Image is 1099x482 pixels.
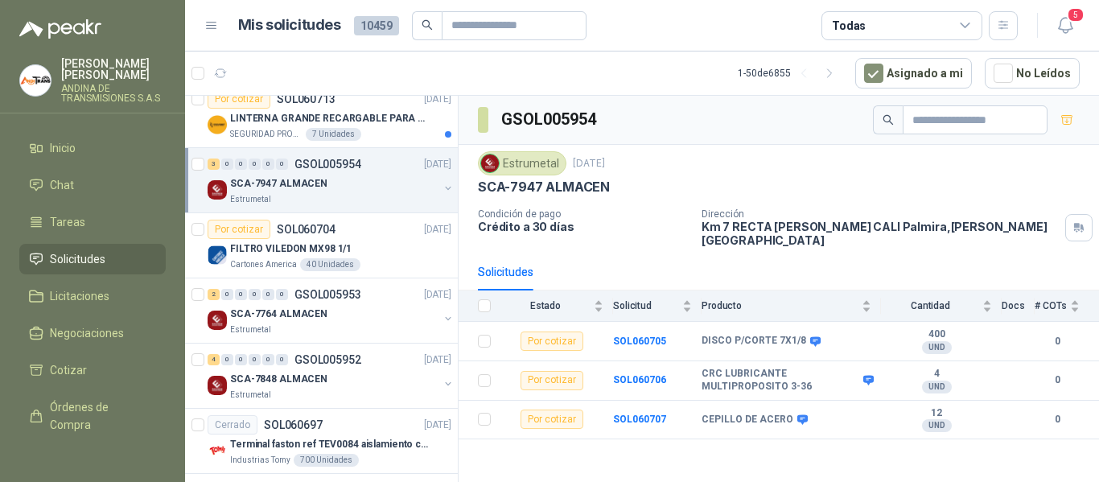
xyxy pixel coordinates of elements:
[424,352,451,368] p: [DATE]
[208,441,227,460] img: Company Logo
[208,415,257,435] div: Cerrado
[19,318,166,348] a: Negociaciones
[235,289,247,300] div: 0
[185,213,458,278] a: Por cotizarSOL060704[DATE] Company LogoFILTRO VILEDON MX98 1/1Cartones America40 Unidades
[249,354,261,365] div: 0
[50,324,124,342] span: Negociaciones
[50,250,105,268] span: Solicitudes
[1067,7,1085,23] span: 5
[19,170,166,200] a: Chat
[19,244,166,274] a: Solicitudes
[230,307,327,322] p: SCA-7764 ALMACEN
[573,156,605,171] p: [DATE]
[208,180,227,200] img: Company Logo
[306,128,361,141] div: 7 Unidades
[185,409,458,474] a: CerradoSOL060697[DATE] Company LogoTerminal faston ref TEV0084 aislamiento completoIndustrias Tom...
[521,371,583,390] div: Por cotizar
[1035,290,1099,322] th: # COTs
[230,241,352,257] p: FILTRO VILEDON MX98 1/1
[501,107,599,132] h3: GSOL005954
[613,414,666,425] b: SOL060707
[208,350,455,402] a: 4 0 0 0 0 0 GSOL005952[DATE] Company LogoSCA-7848 ALMACENEstrumetal
[1035,373,1080,388] b: 0
[424,418,451,433] p: [DATE]
[478,263,533,281] div: Solicitudes
[50,361,87,379] span: Cotizar
[294,454,359,467] div: 700 Unidades
[50,287,109,305] span: Licitaciones
[208,89,270,109] div: Por cotizar
[702,335,806,348] b: DISCO P/CORTE 7X1/8
[208,159,220,170] div: 3
[19,133,166,163] a: Inicio
[50,139,76,157] span: Inicio
[230,372,327,387] p: SCA-7848 ALMACEN
[881,300,979,311] span: Cantidad
[478,220,689,233] p: Crédito a 30 días
[478,151,566,175] div: Estrumetal
[1035,300,1067,311] span: # COTs
[262,159,274,170] div: 0
[294,289,361,300] p: GSOL005953
[294,159,361,170] p: GSOL005954
[19,19,101,39] img: Logo peakr
[922,419,952,432] div: UND
[249,289,261,300] div: 0
[19,355,166,385] a: Cotizar
[881,328,992,341] b: 400
[235,159,247,170] div: 0
[354,16,399,35] span: 10459
[881,368,992,381] b: 4
[61,84,166,103] p: ANDINA DE TRANSMISIONES S.A.S
[1051,11,1080,40] button: 5
[249,159,261,170] div: 0
[1035,412,1080,427] b: 0
[521,332,583,351] div: Por cotizar
[262,289,274,300] div: 0
[424,287,451,303] p: [DATE]
[300,258,360,271] div: 40 Unidades
[702,290,881,322] th: Producto
[613,290,702,322] th: Solicitud
[277,224,335,235] p: SOL060704
[230,258,297,271] p: Cartones America
[1035,334,1080,349] b: 0
[208,311,227,330] img: Company Logo
[19,392,166,440] a: Órdenes de Compra
[855,58,972,89] button: Asignado a mi
[702,414,793,426] b: CEPILLO DE ACERO
[985,58,1080,89] button: No Leídos
[883,114,894,126] span: search
[230,176,327,192] p: SCA-7947 ALMACEN
[50,398,150,434] span: Órdenes de Compra
[221,289,233,300] div: 0
[478,208,689,220] p: Condición de pago
[500,300,591,311] span: Estado
[185,83,458,148] a: Por cotizarSOL060713[DATE] Company LogoLINTERNA GRANDE RECARGABLE PARA ESPACIOS ABIERTOS 100-150M...
[832,17,866,35] div: Todas
[208,220,270,239] div: Por cotizar
[262,354,274,365] div: 0
[613,374,666,385] a: SOL060706
[264,419,323,431] p: SOL060697
[208,376,227,395] img: Company Logo
[230,193,271,206] p: Estrumetal
[1002,290,1035,322] th: Docs
[702,300,858,311] span: Producto
[276,289,288,300] div: 0
[221,354,233,365] div: 0
[613,336,666,347] a: SOL060705
[702,220,1059,247] p: Km 7 RECTA [PERSON_NAME] CALI Palmira , [PERSON_NAME][GEOGRAPHIC_DATA]
[50,213,85,231] span: Tareas
[230,437,430,452] p: Terminal faston ref TEV0084 aislamiento completo
[208,354,220,365] div: 4
[230,128,303,141] p: SEGURIDAD PROVISER LTDA
[294,354,361,365] p: GSOL005952
[277,93,335,105] p: SOL060713
[702,368,859,393] b: CRC LUBRICANTE MULTIPROPOSITO 3-36
[922,381,952,393] div: UND
[481,154,499,172] img: Company Logo
[613,300,679,311] span: Solicitud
